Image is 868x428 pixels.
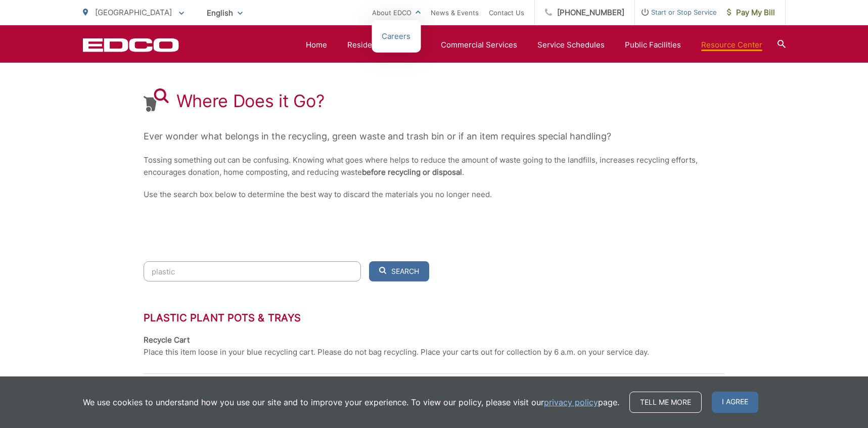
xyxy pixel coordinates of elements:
[382,30,410,42] a: Careers
[83,396,619,408] p: We use cookies to understand how you use our site and to improve your experience. To view our pol...
[629,392,702,413] a: Tell me more
[369,261,429,281] button: Search
[83,38,179,52] a: EDCD logo. Return to the homepage.
[391,267,419,276] span: Search
[441,39,517,51] a: Commercial Services
[625,39,681,51] a: Public Facilities
[727,7,775,19] span: Pay My Bill
[544,396,598,408] a: privacy policy
[537,39,605,51] a: Service Schedules
[95,8,172,17] span: [GEOGRAPHIC_DATA]
[144,129,725,144] p: Ever wonder what belongs in the recycling, green waste and trash bin or if an item requires speci...
[372,7,421,19] a: About EDCO
[176,91,325,111] h1: Where Does it Go?
[144,335,190,345] strong: Recycle Cart
[144,312,725,324] h3: Plastic Plant Pots & Trays
[489,7,524,19] a: Contact Us
[306,39,327,51] a: Home
[347,39,421,51] a: Residential Services
[431,7,479,19] a: News & Events
[362,167,462,177] strong: before recycling or disposal
[144,261,361,281] input: Search
[144,188,725,201] p: Use the search box below to determine the best way to discard the materials you no longer need.
[144,346,649,358] p: Place this item loose in your blue recycling cart. Please do not bag recycling. Place your carts ...
[701,39,762,51] a: Resource Center
[199,4,250,22] span: English
[144,154,725,178] p: Tossing something out can be confusing. Knowing what goes where helps to reduce the amount of was...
